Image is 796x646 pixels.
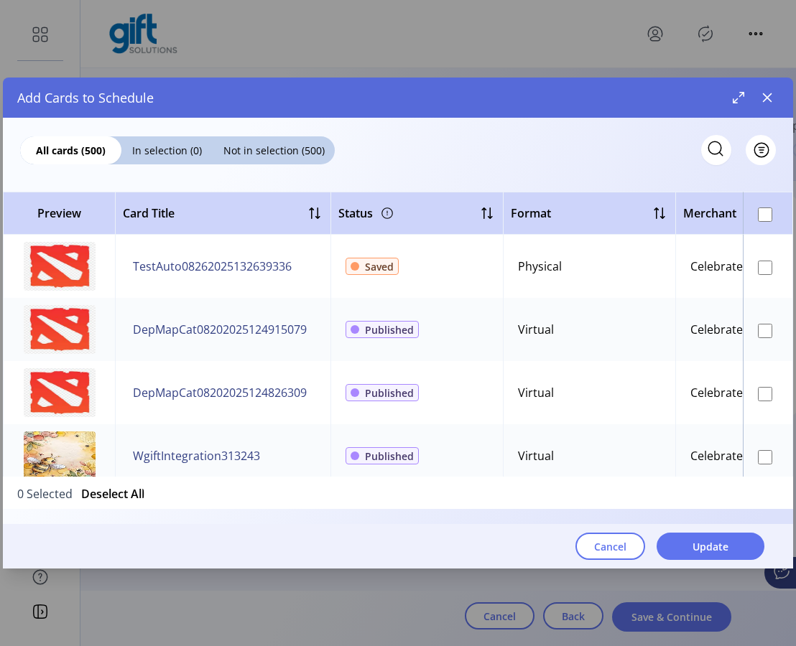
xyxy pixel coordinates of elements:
img: preview [24,305,96,354]
span: WgiftIntegration313243 [133,447,260,464]
span: TestAuto08262025132639336 [133,258,292,275]
img: preview [24,368,96,417]
span: All cards (500) [20,143,121,158]
button: WgiftIntegration313243 [130,444,263,467]
button: DepMapCat08202025124915079 [130,318,310,341]
div: Status [338,202,396,225]
span: DepMapCat08202025124826309 [133,384,307,401]
span: Published [365,449,414,464]
button: TestAuto08262025132639336 [130,255,295,278]
button: Update [657,533,764,560]
span: In selection (0) [121,143,213,158]
img: preview [24,242,96,291]
span: Update [693,539,728,554]
div: Physical [518,258,562,275]
button: DepMapCat08202025124826309 [130,381,310,404]
span: Format [511,205,551,222]
span: Saved [365,259,394,274]
div: Virtual [518,321,554,338]
span: DepMapCat08202025124915079 [133,321,307,338]
span: Cancel [594,539,626,554]
span: Add Cards to Schedule [17,88,154,108]
span: Not in selection (500) [213,143,335,158]
div: Celebrate Brands [690,258,785,275]
span: Published [365,322,414,337]
div: Celebrate Brands [690,384,785,401]
span: Merchant [683,205,736,222]
div: Celebrate Brands [690,447,785,464]
span: Published [365,385,414,401]
div: Virtual [518,384,554,401]
span: Card Title [123,205,175,222]
button: Maximize [727,86,750,109]
button: Filter Button [746,135,776,165]
div: Virtual [518,447,554,464]
button: Cancel [575,533,645,560]
div: Not in selection (500) [213,136,335,164]
span: Preview [11,205,108,222]
button: Deselect All [81,485,144,502]
div: In selection (0) [121,136,213,164]
img: preview [24,431,96,480]
div: Celebrate Brands [690,321,785,338]
div: All cards (500) [20,136,121,164]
